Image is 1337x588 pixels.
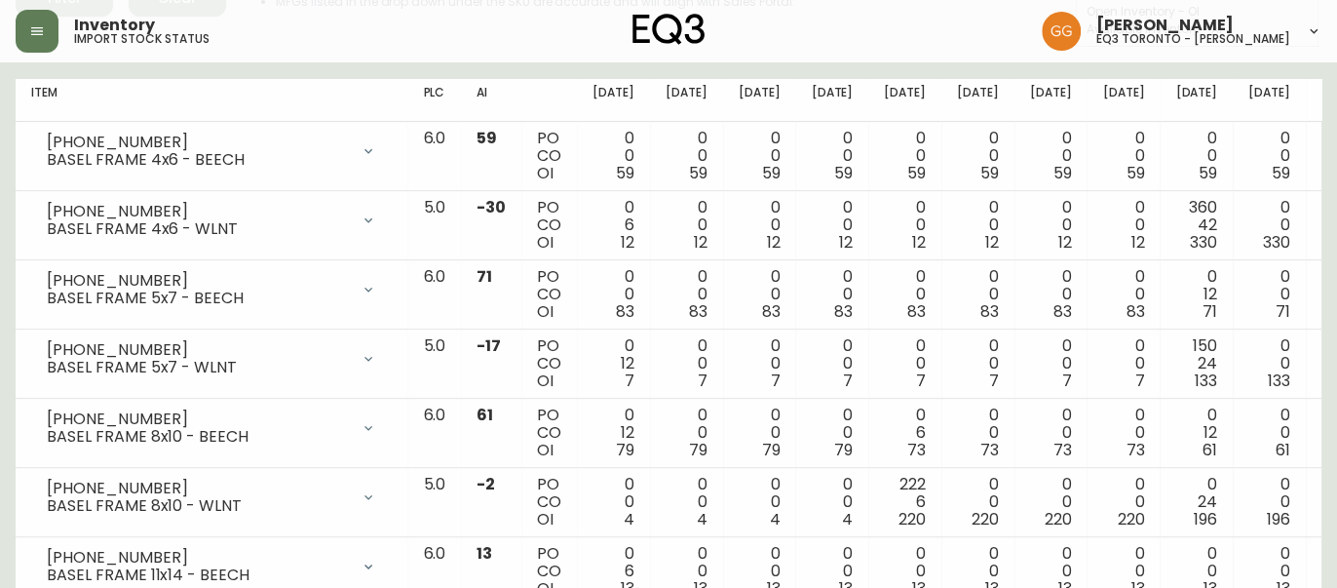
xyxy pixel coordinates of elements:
span: 79 [762,439,781,461]
div: BASEL FRAME 4x6 - WLNT [47,220,349,238]
span: 7 [698,370,707,392]
div: [PHONE_NUMBER] [47,272,349,290]
div: 0 0 [1248,476,1290,529]
th: AI [461,79,521,122]
div: 0 0 [1102,476,1144,529]
div: 0 0 [666,407,707,459]
div: [PHONE_NUMBER]BASEL FRAME 5x7 - BEECH [31,268,392,311]
td: 5.0 [407,468,461,537]
div: 0 0 [666,476,707,529]
span: 7 [625,370,634,392]
div: 0 0 [666,130,707,182]
div: 360 42 [1175,199,1217,252]
h5: import stock status [74,33,210,45]
div: [PHONE_NUMBER] [47,411,349,428]
td: 5.0 [407,330,461,399]
div: 0 0 [957,407,999,459]
div: 0 6 [592,199,634,252]
span: 83 [689,300,707,323]
span: 133 [1195,370,1217,392]
div: BASEL FRAME 11x14 - BEECH [47,567,349,584]
span: 83 [616,300,634,323]
img: logo [632,14,705,45]
span: OI [537,439,554,461]
div: 0 0 [739,407,781,459]
span: 7 [843,370,853,392]
span: 12 [1058,231,1072,254]
div: 0 0 [811,268,853,321]
span: 196 [1267,508,1290,530]
div: 0 0 [592,130,634,182]
span: 59 [1053,162,1072,184]
span: 12 [912,231,926,254]
span: 79 [616,439,634,461]
div: [PHONE_NUMBER]BASEL FRAME 4x6 - WLNT [31,199,392,242]
span: 330 [1263,231,1290,254]
span: 330 [1190,231,1217,254]
span: 83 [1053,300,1072,323]
span: 4 [624,508,634,530]
div: 0 0 [1030,130,1072,182]
span: 83 [834,300,853,323]
span: OI [537,300,554,323]
div: 0 0 [957,337,999,390]
div: 0 0 [739,199,781,252]
span: 220 [972,508,999,530]
span: 61 [1276,439,1290,461]
div: PO CO [537,476,561,529]
div: [PHONE_NUMBER] [47,203,349,220]
div: 0 0 [811,337,853,390]
span: 79 [689,439,707,461]
div: 0 0 [592,476,634,529]
div: [PHONE_NUMBER]BASEL FRAME 11x14 - BEECH [31,545,392,588]
div: PO CO [537,130,561,182]
div: 0 0 [666,268,707,321]
div: BASEL FRAME 5x7 - BEECH [47,290,349,307]
td: 6.0 [407,399,461,468]
div: 0 0 [1102,199,1144,252]
div: [PHONE_NUMBER]BASEL FRAME 5x7 - WLNT [31,337,392,380]
span: [PERSON_NAME] [1096,18,1234,33]
span: 71 [1276,300,1290,323]
div: 0 0 [739,130,781,182]
div: 0 0 [1248,407,1290,459]
div: 0 0 [811,199,853,252]
div: 0 0 [1175,130,1217,182]
span: 59 [1199,162,1217,184]
span: -17 [477,334,501,357]
th: [DATE] [650,79,723,122]
span: 4 [769,508,780,530]
th: Item [16,79,407,122]
div: [PHONE_NUMBER]BASEL FRAME 8x10 - WLNT [31,476,392,519]
span: 12 [985,231,999,254]
div: 0 12 [1175,268,1217,321]
div: 0 0 [739,337,781,390]
div: 0 0 [739,268,781,321]
span: 196 [1194,508,1217,530]
span: Inventory [74,18,155,33]
div: 0 6 [884,407,926,459]
span: 7 [1062,370,1072,392]
div: 0 0 [1030,199,1072,252]
span: 59 [477,127,497,149]
div: 0 0 [884,268,926,321]
span: 7 [916,370,926,392]
th: [DATE] [1233,79,1306,122]
span: 83 [980,300,999,323]
th: [DATE] [941,79,1014,122]
div: 0 0 [884,199,926,252]
span: 133 [1268,370,1290,392]
span: 59 [762,162,781,184]
span: 61 [1203,439,1217,461]
span: 73 [1126,439,1144,461]
th: [DATE] [577,79,650,122]
div: 222 6 [884,476,926,529]
span: 4 [697,508,707,530]
div: 0 0 [1248,130,1290,182]
div: 0 0 [1102,407,1144,459]
div: 0 12 [592,407,634,459]
div: 0 0 [957,130,999,182]
div: [PHONE_NUMBER] [47,549,349,567]
div: [PHONE_NUMBER] [47,480,349,497]
div: PO CO [537,407,561,459]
